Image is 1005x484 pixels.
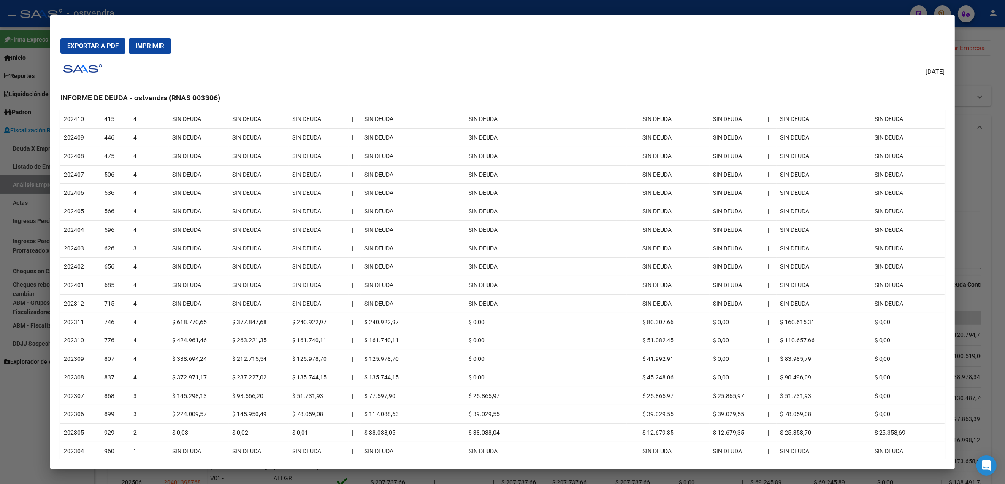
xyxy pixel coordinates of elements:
td: 202305 [60,424,101,442]
td: SIN DEUDA [361,442,465,460]
td: 626 [101,239,130,258]
td: SIN DEUDA [639,110,710,129]
td: SIN DEUDA [361,165,465,184]
td: SIN DEUDA [465,147,627,165]
td: $ 125.978,70 [289,350,349,368]
td: SIN DEUDA [777,110,871,129]
td: SIN DEUDA [465,165,627,184]
td: 4 [130,294,168,313]
td: 202310 [60,331,101,350]
td: SIN DEUDA [169,184,229,202]
td: $ 25.358,70 [777,424,871,442]
td: SIN DEUDA [871,202,945,221]
th: | [764,110,777,129]
td: SIN DEUDA [229,239,289,258]
td: SIN DEUDA [169,239,229,258]
td: $ 83.985,79 [777,350,871,368]
td: $ 39.029,55 [465,405,627,424]
td: $ 25.865,97 [465,387,627,405]
td: SIN DEUDA [710,184,765,202]
td: SIN DEUDA [871,110,945,129]
td: $ 212.715,54 [229,350,289,368]
td: SIN DEUDA [229,165,289,184]
td: $ 80.307,66 [639,313,710,331]
td: $ 0,00 [710,313,765,331]
td: | [627,313,639,331]
td: 506 [101,165,130,184]
td: | [627,442,639,460]
td: SIN DEUDA [871,184,945,202]
th: | [764,239,777,258]
td: 837 [101,368,130,387]
th: | [764,350,777,368]
td: SIN DEUDA [169,220,229,239]
td: SIN DEUDA [361,220,465,239]
button: Imprimir [129,38,171,54]
td: | [349,405,361,424]
td: SIN DEUDA [777,220,871,239]
td: SIN DEUDA [169,258,229,276]
td: 4 [130,165,168,184]
td: | [627,239,639,258]
td: $ 45.248,06 [639,368,710,387]
td: 4 [130,184,168,202]
td: 807 [101,350,130,368]
td: | [627,368,639,387]
td: SIN DEUDA [639,129,710,147]
td: $ 39.029,55 [710,405,765,424]
td: $ 0,01 [289,424,349,442]
td: SIN DEUDA [777,276,871,295]
td: SIN DEUDA [639,165,710,184]
td: $ 41.992,91 [639,350,710,368]
td: $ 12.679,35 [639,424,710,442]
th: | [764,147,777,165]
th: | [764,202,777,221]
td: SIN DEUDA [465,184,627,202]
td: 202306 [60,405,101,424]
td: $ 0,00 [871,331,945,350]
td: $ 77.597,90 [361,387,465,405]
td: SIN DEUDA [465,239,627,258]
td: 202308 [60,368,101,387]
td: SIN DEUDA [871,258,945,276]
th: | [764,220,777,239]
td: 4 [130,276,168,295]
td: $ 145.298,13 [169,387,229,405]
td: | [627,184,639,202]
td: 685 [101,276,130,295]
td: 202410 [60,110,101,129]
td: SIN DEUDA [465,220,627,239]
td: | [349,165,361,184]
td: $ 135.744,15 [361,368,465,387]
td: SIN DEUDA [361,110,465,129]
td: 202404 [60,220,101,239]
td: SIN DEUDA [169,110,229,129]
td: SIN DEUDA [639,442,710,460]
td: $ 0,00 [465,350,627,368]
td: 446 [101,129,130,147]
td: SIN DEUDA [871,220,945,239]
td: SIN DEUDA [710,147,765,165]
td: 715 [101,294,130,313]
td: SIN DEUDA [465,202,627,221]
td: 929 [101,424,130,442]
td: 202311 [60,313,101,331]
th: | [764,405,777,424]
td: $ 93.566,20 [229,387,289,405]
td: SIN DEUDA [361,202,465,221]
td: SIN DEUDA [639,239,710,258]
td: 4 [130,220,168,239]
td: | [349,442,361,460]
td: SIN DEUDA [361,129,465,147]
td: SIN DEUDA [710,239,765,258]
td: 202309 [60,350,101,368]
td: SIN DEUDA [777,129,871,147]
td: $ 38.038,04 [465,424,627,442]
td: | [627,258,639,276]
td: 4 [130,350,168,368]
td: 566 [101,202,130,221]
td: $ 12.679,35 [710,424,765,442]
td: SIN DEUDA [639,202,710,221]
td: SIN DEUDA [229,442,289,460]
td: 202312 [60,294,101,313]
